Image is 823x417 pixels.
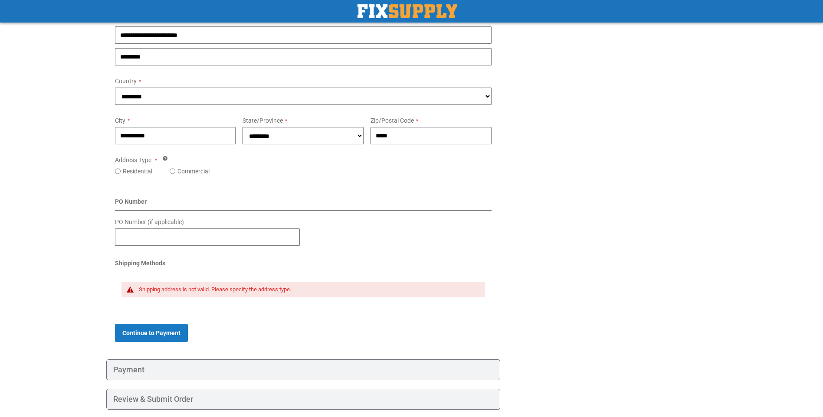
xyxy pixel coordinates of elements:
[123,167,152,176] label: Residential
[115,78,137,85] span: Country
[357,4,457,18] a: store logo
[115,156,151,163] span: Address Type
[115,197,492,211] div: PO Number
[106,359,501,380] div: Payment
[115,259,492,272] div: Shipping Methods
[122,329,180,336] span: Continue to Payment
[139,286,477,293] div: Shipping address is not valid. Please specify the address type.
[115,117,125,124] span: City
[243,117,283,124] span: State/Province
[357,4,457,18] img: Fix Industrial Supply
[177,167,210,176] label: Commercial
[115,16,154,23] span: Street Address
[115,218,184,225] span: PO Number (if applicable)
[106,389,501,410] div: Review & Submit Order
[115,324,188,342] button: Continue to Payment
[371,117,414,124] span: Zip/Postal Code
